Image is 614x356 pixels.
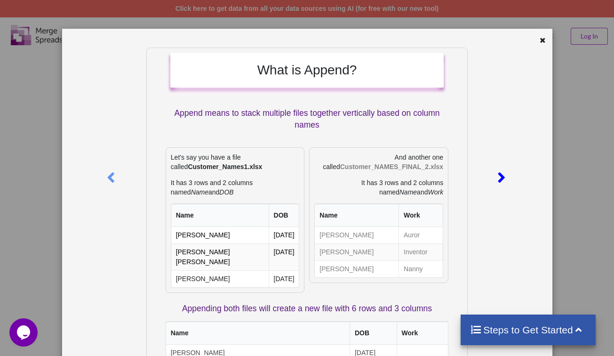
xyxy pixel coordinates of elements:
[171,270,269,287] td: [PERSON_NAME]
[166,322,350,345] th: Name
[269,270,299,287] td: [DATE]
[314,178,443,197] p: It has 3 rows and 2 columns named and
[219,188,233,196] i: DOB
[315,260,399,277] td: [PERSON_NAME]
[428,188,443,196] i: Work
[399,188,417,196] i: Name
[470,324,586,336] h4: Steps to Get Started
[397,322,448,345] th: Work
[399,243,443,260] td: Inventor
[269,204,299,227] th: DOB
[188,163,262,170] b: Customer_Names1.xlsx
[399,260,443,277] td: Nanny
[399,204,443,227] th: Work
[399,227,443,243] td: Auror
[170,107,444,131] p: Append means to stack multiple files together vertically based on column names
[171,178,300,197] p: It has 3 rows and 2 columns named and
[166,303,448,315] p: Appending both files will create a new file with 6 rows and 3 columns
[171,153,300,171] p: Let's say you have a file called
[180,62,434,78] h2: What is Append?
[9,318,40,347] iframe: chat widget
[269,227,299,243] td: [DATE]
[191,188,208,196] i: Name
[315,227,399,243] td: [PERSON_NAME]
[315,204,399,227] th: Name
[315,243,399,260] td: [PERSON_NAME]
[171,243,269,270] td: [PERSON_NAME] [PERSON_NAME]
[171,204,269,227] th: Name
[171,227,269,243] td: [PERSON_NAME]
[269,243,299,270] td: [DATE]
[340,163,443,170] b: Customer_NAMES_FINAL_2.xlsx
[350,322,396,345] th: DOB
[314,153,443,171] p: And another one called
